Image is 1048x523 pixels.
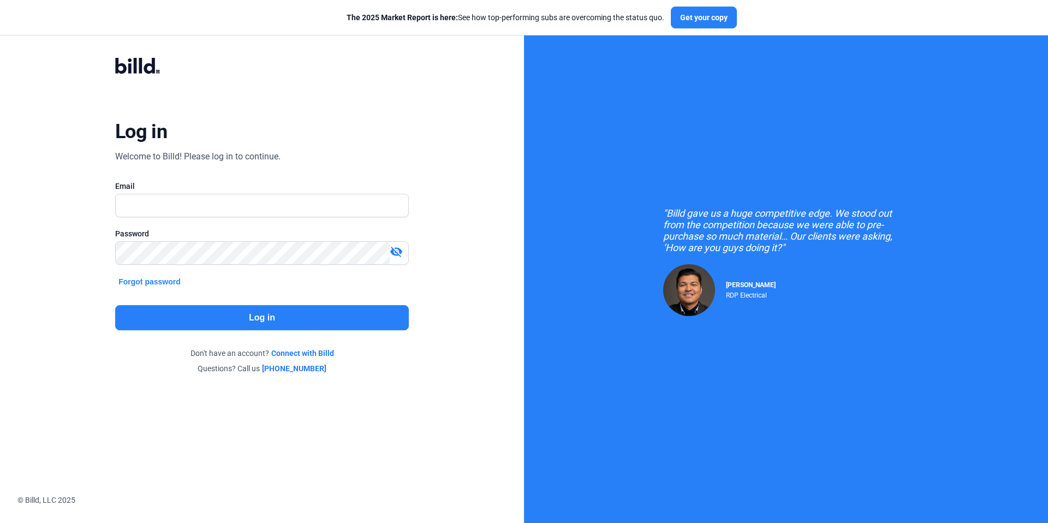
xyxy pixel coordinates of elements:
button: Get your copy [671,7,737,28]
div: Don't have an account? [115,348,409,359]
a: Connect with Billd [271,348,334,359]
span: The 2025 Market Report is here: [347,13,458,22]
div: Log in [115,120,167,144]
div: "Billd gave us a huge competitive edge. We stood out from the competition because we were able to... [663,207,909,253]
div: RDP Electrical [726,289,776,299]
div: Email [115,181,409,192]
div: Welcome to Billd! Please log in to continue. [115,150,281,163]
button: Log in [115,305,409,330]
button: Forgot password [115,276,184,288]
div: See how top-performing subs are overcoming the status quo. [347,12,664,23]
div: Password [115,228,409,239]
div: Questions? Call us [115,363,409,374]
mat-icon: visibility_off [390,245,403,258]
a: [PHONE_NUMBER] [262,363,326,374]
img: Raul Pacheco [663,264,715,316]
span: [PERSON_NAME] [726,281,776,289]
